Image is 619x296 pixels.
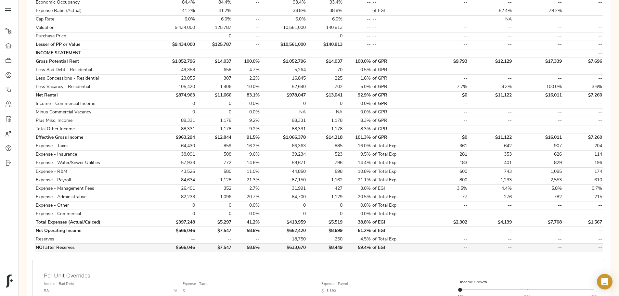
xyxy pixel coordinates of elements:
td: 0.0% [232,100,260,108]
td: $9,793 [420,58,468,66]
td: -- [468,125,513,134]
label: Expense - Taxes [183,282,209,286]
td: 3.6% [562,83,603,91]
td: $9,434,000 [155,41,196,49]
td: $7,260 [562,134,603,142]
td: -- [468,41,513,49]
td: 14.6% [232,159,260,167]
td: 2.7% [232,185,260,193]
td: 31,991 [261,185,307,193]
td: -- [372,41,420,49]
td: 10.8% [343,168,371,176]
td: Net Rental [35,91,155,100]
td: 5.0% [343,83,371,91]
td: of GPR [372,134,420,142]
td: 1,406 [196,83,232,91]
td: 8.3% [343,117,371,125]
td: 3.0% [343,185,371,193]
td: -- [513,117,563,125]
td: 6.0% [196,15,232,24]
td: $7,696 [562,58,603,66]
td: $1,066,378 [261,134,307,142]
td: Less Concessions - Residential [35,74,155,83]
td: 5,264 [261,66,307,74]
td: 204 [562,142,603,150]
td: 1.6% [343,74,371,83]
td: -- [562,117,603,125]
td: 225 [307,74,343,83]
td: -- [343,15,371,24]
td: 21.1% [343,176,371,185]
td: of Total Exp [372,159,420,167]
td: of GPR [372,83,420,91]
td: $1,052,796 [261,58,307,66]
td: 276 [468,193,513,201]
td: 183 [420,159,468,167]
td: -- [513,66,563,74]
td: 16.0% [343,142,371,150]
td: 829 [513,159,563,167]
td: 0.0% [343,210,371,218]
td: 10,561,000 [261,24,307,32]
td: 6.0% [155,15,196,24]
td: 4.4% [468,185,513,193]
td: of GPR [372,74,420,83]
td: of GPR [372,108,420,117]
td: -- [562,41,603,49]
td: 38,091 [155,150,196,159]
td: -- [343,41,371,49]
td: 0 [261,201,307,210]
td: 41.2% [196,7,232,15]
td: INCOME STATEMENT [35,49,155,58]
td: 0 [196,201,232,210]
td: 11.0% [232,168,260,176]
td: 5.8% [513,185,563,193]
td: -- [513,100,563,108]
td: Income - Commercial Income [35,100,155,108]
td: $17,339 [513,58,563,66]
td: 1,128 [196,176,232,185]
td: -- [232,41,260,49]
td: 0.0% [343,201,371,210]
td: 88,331 [155,125,196,134]
td: of Total Exp [372,150,420,159]
td: -- [420,117,468,125]
td: Expense - Other [35,201,155,210]
td: 0 [261,210,307,218]
td: -- [343,32,371,41]
td: Plus Misc. Income [35,117,155,125]
td: -- [420,74,468,83]
div: Open Intercom Messenger [597,274,613,290]
td: -- [372,15,420,24]
td: 1,096 [196,193,232,201]
td: 10.0% [232,83,260,91]
td: 600 [420,168,468,176]
td: 1,162 [307,176,343,185]
td: -- [232,7,260,15]
td: -- [513,41,563,49]
td: 6.0% [261,15,307,24]
td: $12,129 [468,58,513,66]
td: -- [232,15,260,24]
label: Income - Bad Debt [44,282,74,286]
td: -- [562,24,603,32]
td: 0 [307,210,343,218]
td: 0.0% [343,108,371,117]
td: Expense - Insurance [35,150,155,159]
td: 1,085 [513,168,563,176]
td: $11,122 [468,91,513,100]
td: 800 [420,176,468,185]
td: $140,813 [307,41,343,49]
td: of Total Exp [372,168,420,176]
td: -- [513,24,563,32]
td: of Total Exp [372,210,420,218]
td: 1,129 [307,193,343,201]
td: Purchase Price [35,32,155,41]
td: -- [232,32,260,41]
td: Effective Gross Income [35,134,155,142]
td: 3.5% [420,185,468,193]
td: -- [513,125,563,134]
td: 43,526 [155,168,196,176]
td: -- [420,24,468,32]
td: Expense - Water/Sewer Utilities [35,159,155,167]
